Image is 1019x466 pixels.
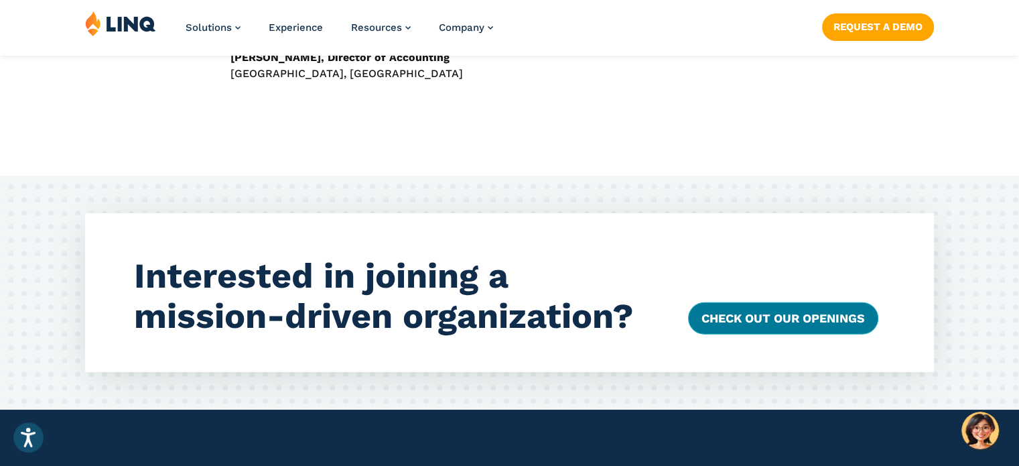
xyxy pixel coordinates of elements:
[269,21,323,34] a: Experience
[186,11,493,55] nav: Primary Navigation
[961,412,999,449] button: Hello, have a question? Let’s chat.
[439,21,484,34] span: Company
[688,302,878,335] a: Check Out our Openings
[85,11,156,36] img: LINQ | K‑12 Software
[134,255,634,337] strong: Interested in joining a mission-driven organization?
[351,21,411,34] a: Resources
[439,21,493,34] a: Company
[186,21,241,34] a: Solutions
[230,51,450,64] strong: [PERSON_NAME], Director of Accounting
[186,21,232,34] span: Solutions
[822,11,934,40] nav: Button Navigation
[351,21,402,34] span: Resources
[822,13,934,40] a: Request a Demo
[230,50,715,82] p: [GEOGRAPHIC_DATA], [GEOGRAPHIC_DATA]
